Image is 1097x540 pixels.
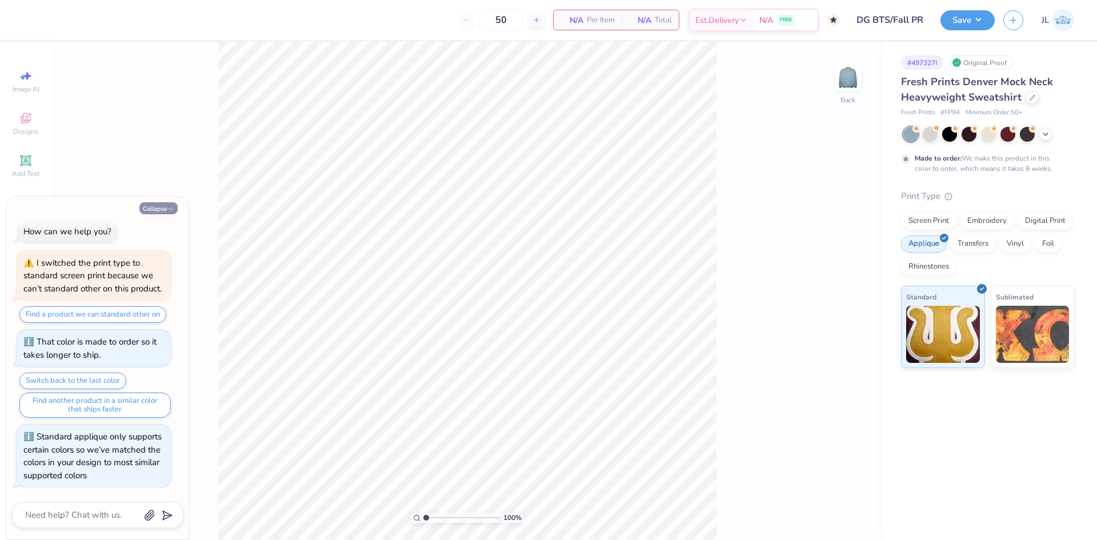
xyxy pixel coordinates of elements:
div: Print Type [901,190,1074,203]
span: N/A [560,14,583,26]
a: JL [1042,9,1074,31]
span: Minimum Order: 50 + [966,108,1023,118]
input: – – [479,10,523,30]
span: Standard [906,291,936,303]
button: Save [940,10,995,30]
button: Find another product in a similar color that ships faster [19,393,171,418]
div: Vinyl [999,235,1031,253]
div: Transfers [950,235,996,253]
div: That color is made to order so it takes longer to ship. [23,336,157,361]
img: Jairo Laqui [1052,9,1074,31]
span: FREE [780,16,792,24]
span: # FP94 [940,108,960,118]
span: Designs [13,127,38,136]
button: Switch back to the last color [19,373,126,389]
span: Est. Delivery [695,14,739,26]
div: Screen Print [901,213,956,230]
span: 100 % [503,513,522,523]
span: Sublimated [996,291,1034,303]
span: N/A [759,14,773,26]
button: Collapse [139,202,178,214]
input: Untitled Design [848,9,932,31]
img: Back [836,66,859,89]
div: Embroidery [960,213,1014,230]
strong: Made to order: [915,154,962,163]
div: Digital Print [1018,213,1073,230]
div: Foil [1035,235,1062,253]
span: Fresh Prints Denver Mock Neck Heavyweight Sweatshirt [901,75,1053,104]
div: Back [840,95,855,105]
div: # 497327I [901,55,943,70]
img: Standard [906,306,980,363]
span: JL [1042,14,1049,27]
span: Total [655,14,672,26]
div: Rhinestones [901,258,956,275]
span: N/A [628,14,651,26]
span: Image AI [13,85,39,94]
span: Add Text [12,169,39,178]
div: Standard applique only supports certain colors so we’ve matched the colors in your design to most... [23,431,162,481]
div: We make this product in this color to order, which means it takes 8 weeks. [915,153,1055,174]
div: Applique [901,235,947,253]
img: Sublimated [996,306,1070,363]
button: Find a product we can standard other on [19,306,166,323]
span: Fresh Prints [901,108,935,118]
div: Original Proof [949,55,1013,70]
span: Per Item [587,14,615,26]
div: How can we help you? [23,226,111,237]
div: I switched the print type to standard screen print because we can’t standard other on this product. [23,257,162,294]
